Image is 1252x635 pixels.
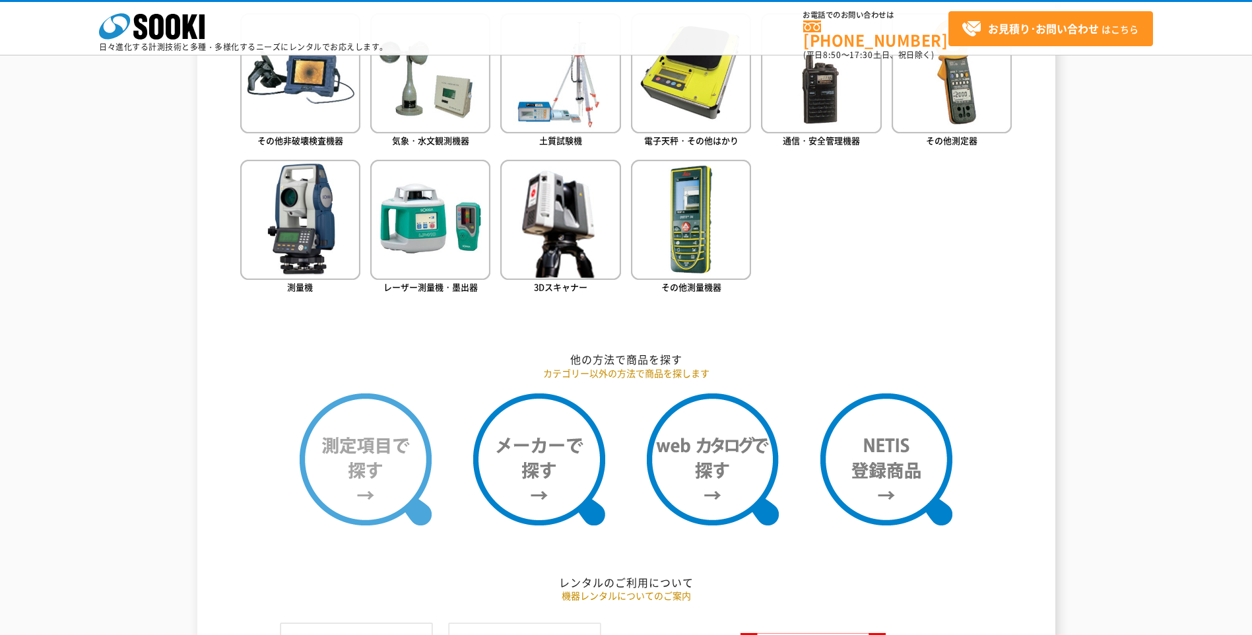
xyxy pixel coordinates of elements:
[647,393,779,525] img: webカタログで探す
[240,160,360,296] a: 測量機
[892,13,1012,133] img: その他測定器
[500,160,620,280] img: 3Dスキャナー
[803,49,934,61] span: (平日 ～ 土日、祝日除く)
[500,13,620,133] img: 土質試験機
[383,281,478,293] span: レーザー測量機・墨出器
[392,134,469,147] span: 気象・水文観測機器
[761,13,881,150] a: 通信・安全管理機器
[962,19,1138,39] span: はこちら
[240,160,360,280] img: 測量機
[761,13,881,133] img: 通信・安全管理機器
[926,134,977,147] span: その他測定器
[300,393,432,525] img: 測定項目で探す
[988,20,1099,36] strong: お見積り･お問い合わせ
[631,13,751,150] a: 電子天秤・その他はかり
[99,43,388,51] p: 日々進化する計測技術と多種・多様化するニーズにレンタルでお応えします。
[240,589,1012,603] p: 機器レンタルについてのご案内
[240,366,1012,380] p: カテゴリー以外の方法で商品を探します
[240,13,360,150] a: その他非破壊検査機器
[257,134,343,147] span: その他非破壊検査機器
[534,281,587,293] span: 3Dスキャナー
[948,11,1153,46] a: お見積り･お問い合わせはこちら
[370,13,490,133] img: 気象・水文観測機器
[500,13,620,150] a: 土質試験機
[539,134,582,147] span: 土質試験機
[661,281,721,293] span: その他測量機器
[287,281,313,293] span: 測量機
[823,49,841,61] span: 8:50
[370,13,490,150] a: 気象・水文観測機器
[240,352,1012,366] h2: 他の方法で商品を探す
[500,160,620,296] a: 3Dスキャナー
[803,20,948,48] a: [PHONE_NUMBER]
[892,13,1012,150] a: その他測定器
[803,11,948,19] span: お電話でのお問い合わせは
[370,160,490,280] img: レーザー測量機・墨出器
[644,134,739,147] span: 電子天秤・その他はかり
[783,134,860,147] span: 通信・安全管理機器
[849,49,873,61] span: 17:30
[240,576,1012,589] h2: レンタルのご利用について
[240,13,360,133] img: その他非破壊検査機器
[820,393,952,525] img: NETIS登録商品
[473,393,605,525] img: メーカーで探す
[631,160,751,296] a: その他測量機器
[370,160,490,296] a: レーザー測量機・墨出器
[631,13,751,133] img: 電子天秤・その他はかり
[631,160,751,280] img: その他測量機器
